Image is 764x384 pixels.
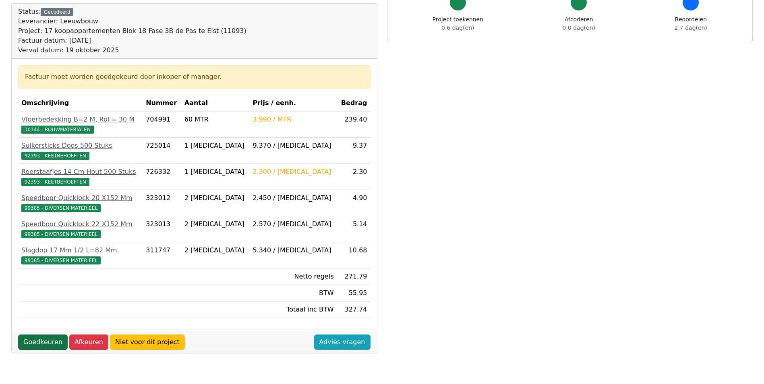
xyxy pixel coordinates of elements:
div: 2.300 / [MEDICAL_DATA] [253,167,333,177]
div: Project toekennen [433,15,483,32]
div: 2.450 / [MEDICAL_DATA] [253,193,333,203]
a: Afkeuren [69,334,108,350]
div: 60 MTR [184,115,246,124]
div: Verval datum: 19 oktober 2025 [18,45,246,55]
div: Status: [18,7,246,55]
div: Project: 17 koopappartementen Blok 18 Fase 3B de Pas te Elst (11093) [18,26,246,36]
td: 271.79 [337,268,371,285]
a: Speedboor Quicklock 22 X152 Mm99385 - DIVERSEN MATERIEEL [21,219,139,239]
div: Afcoderen [563,15,595,32]
div: Factuur datum: [DATE] [18,36,246,45]
td: 55.95 [337,285,371,301]
a: Slagdop 17 Mm 1/2 L=82 Mm99385 - DIVERSEN MATERIEEL [21,246,139,265]
td: 239.40 [337,111,371,138]
div: 2 [MEDICAL_DATA] [184,193,246,203]
td: 5.14 [337,216,371,242]
td: 725014 [143,138,181,164]
span: 0.0 dag(en) [563,25,595,31]
div: 2 [MEDICAL_DATA] [184,246,246,255]
td: 726332 [143,164,181,190]
div: 3.990 / MTR [253,115,333,124]
td: 704991 [143,111,181,138]
div: Speedboor Quicklock 22 X152 Mm [21,219,139,229]
span: 99385 - DIVERSEN MATERIEEL [21,256,101,264]
td: 4.90 [337,190,371,216]
td: Totaal inc BTW [249,301,337,318]
th: Bedrag [337,95,371,111]
td: Netto regels [249,268,337,285]
span: 92393 - KEETBEHOEFTEN [21,152,89,160]
div: Vloerbedekking B=2 M, Rol = 30 M [21,115,139,124]
a: Vloerbedekking B=2 M, Rol = 30 M30144 - BOUWMATERIALEN [21,115,139,134]
th: Prijs / eenh. [249,95,337,111]
th: Omschrijving [18,95,143,111]
td: 9.37 [337,138,371,164]
div: 9.370 / [MEDICAL_DATA] [253,141,333,151]
td: 311747 [143,242,181,268]
td: 327.74 [337,301,371,318]
td: 10.68 [337,242,371,268]
div: 2 [MEDICAL_DATA] [184,219,246,229]
div: Beoordelen [675,15,707,32]
a: Roerstaafjes 14 Cm Hout 500 Stuks92393 - KEETBEHOEFTEN [21,167,139,186]
span: 92393 - KEETBEHOEFTEN [21,178,89,186]
th: Nummer [143,95,181,111]
th: Aantal [181,95,250,111]
div: Speedboor Quicklock 20 X152 Mm [21,193,139,203]
span: 99385 - DIVERSEN MATERIEEL [21,230,101,238]
div: Slagdop 17 Mm 1/2 L=82 Mm [21,246,139,255]
a: Goedkeuren [18,334,68,350]
div: Gecodeerd [41,8,73,16]
span: 0.6 dag(en) [441,25,474,31]
a: Speedboor Quicklock 20 X152 Mm99385 - DIVERSEN MATERIEEL [21,193,139,213]
div: 5.340 / [MEDICAL_DATA] [253,246,333,255]
a: Suikersticks Doos 500 Stuks92393 - KEETBEHOEFTEN [21,141,139,160]
a: Advies vragen [314,334,371,350]
div: 1 [MEDICAL_DATA] [184,167,246,177]
div: Roerstaafjes 14 Cm Hout 500 Stuks [21,167,139,177]
td: BTW [249,285,337,301]
span: 30144 - BOUWMATERIALEN [21,126,94,134]
div: Factuur moet worden goedgekeurd door inkoper of manager. [25,72,364,82]
span: 99385 - DIVERSEN MATERIEEL [21,204,101,212]
div: Leverancier: Leeuwbouw [18,17,246,26]
div: 2.570 / [MEDICAL_DATA] [253,219,333,229]
td: 323013 [143,216,181,242]
td: 323012 [143,190,181,216]
a: Niet voor dit project [110,334,185,350]
div: 1 [MEDICAL_DATA] [184,141,246,151]
span: 2.7 dag(en) [675,25,707,31]
td: 2.30 [337,164,371,190]
div: Suikersticks Doos 500 Stuks [21,141,139,151]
